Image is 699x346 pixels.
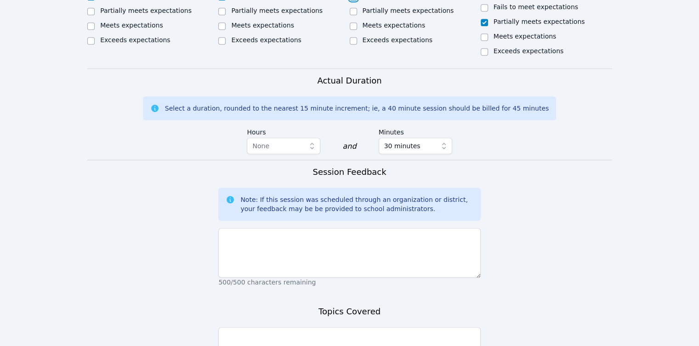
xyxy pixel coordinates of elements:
label: Exceeds expectations [363,36,432,44]
label: Exceeds expectations [494,47,563,55]
label: Meets expectations [363,22,426,29]
label: Meets expectations [100,22,163,29]
div: and [342,141,356,152]
span: 30 minutes [384,140,421,151]
label: Partially meets expectations [100,7,192,14]
span: None [252,142,269,150]
label: Partially meets expectations [231,7,323,14]
label: Exceeds expectations [231,36,301,44]
h3: Session Feedback [313,166,386,179]
label: Meets expectations [231,22,294,29]
p: 500/500 characters remaining [218,278,480,287]
div: Select a duration, rounded to the nearest 15 minute increment; ie, a 40 minute session should be ... [165,104,549,113]
div: Note: If this session was scheduled through an organization or district, your feedback may be be ... [240,195,473,213]
label: Meets expectations [494,33,557,40]
label: Exceeds expectations [100,36,170,44]
label: Partially meets expectations [494,18,585,25]
button: None [247,138,320,154]
label: Minutes [379,124,452,138]
label: Fails to meet expectations [494,3,578,11]
button: 30 minutes [379,138,452,154]
h3: Topics Covered [318,305,381,318]
label: Partially meets expectations [363,7,454,14]
label: Hours [247,124,320,138]
h3: Actual Duration [317,74,381,87]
